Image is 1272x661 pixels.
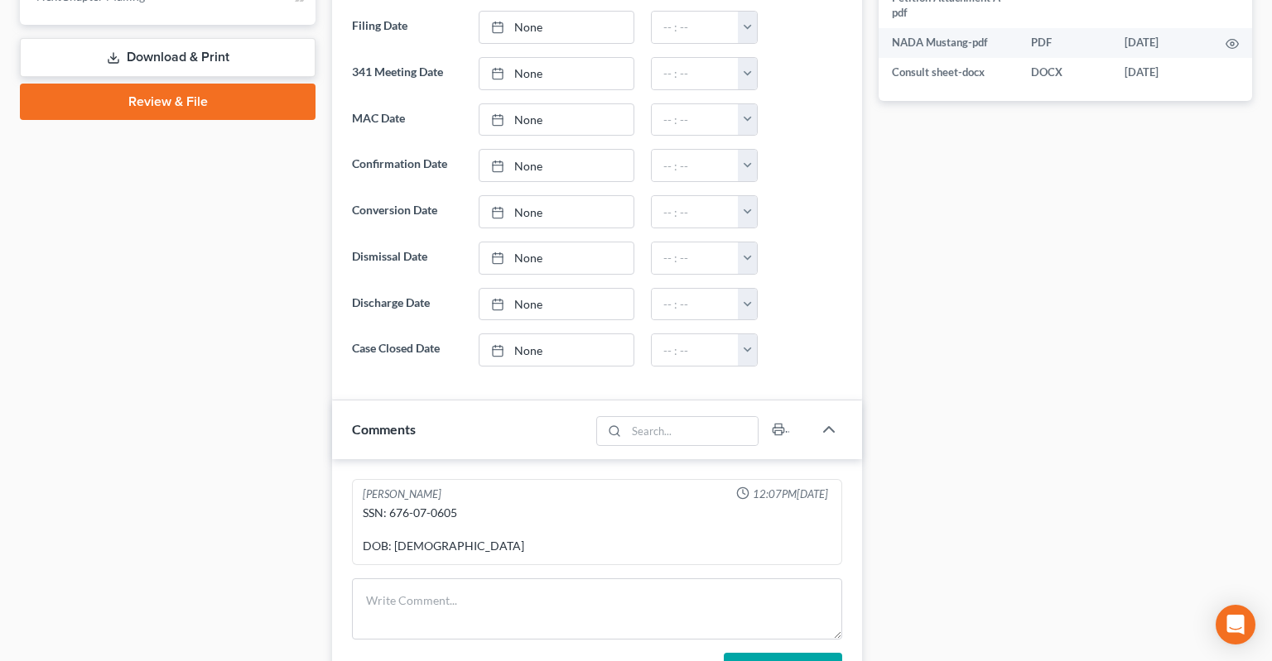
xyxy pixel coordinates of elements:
[479,12,634,43] a: None
[363,505,831,554] div: SSN: 676-07-0605 DOB: [DEMOGRAPHIC_DATA]
[479,196,634,228] a: None
[652,12,739,43] input: -- : --
[879,58,1018,88] td: Consult sheet-docx
[344,57,470,90] label: 341 Meeting Date
[652,334,739,366] input: -- : --
[652,196,739,228] input: -- : --
[344,288,470,321] label: Discharge Date
[652,289,739,320] input: -- : --
[1111,28,1212,58] td: [DATE]
[626,417,758,445] input: Search...
[1018,58,1111,88] td: DOCX
[20,84,316,120] a: Review & File
[479,150,634,181] a: None
[344,333,470,366] label: Case Closed Date
[344,11,470,44] label: Filing Date
[363,486,441,502] div: [PERSON_NAME]
[344,103,470,137] label: MAC Date
[652,58,739,89] input: -- : --
[479,58,634,89] a: None
[879,28,1018,58] td: NADA Mustang-pdf
[652,150,739,181] input: -- : --
[652,242,739,274] input: -- : --
[352,421,416,437] span: Comments
[479,289,634,320] a: None
[753,486,828,502] span: 12:07PM[DATE]
[344,242,470,275] label: Dismissal Date
[479,242,634,274] a: None
[20,38,316,77] a: Download & Print
[344,195,470,228] label: Conversion Date
[652,104,739,136] input: -- : --
[479,334,634,366] a: None
[1216,605,1255,644] div: Open Intercom Messenger
[1111,58,1212,88] td: [DATE]
[344,149,470,182] label: Confirmation Date
[479,104,634,136] a: None
[1018,28,1111,58] td: PDF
